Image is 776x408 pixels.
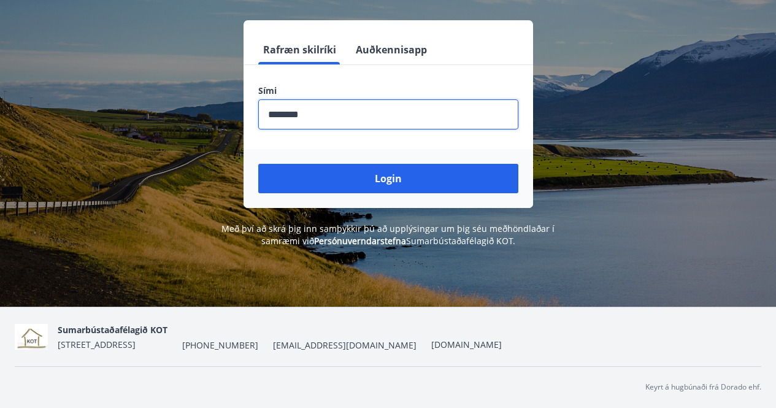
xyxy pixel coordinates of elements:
[221,223,555,247] span: Með því að skrá þig inn samþykkir þú að upplýsingar um þig séu meðhöndlaðar í samræmi við Sumarbú...
[431,339,502,350] a: [DOMAIN_NAME]
[258,85,518,97] label: Sími
[351,35,432,64] button: Auðkennisapp
[258,164,518,193] button: Login
[182,339,258,352] span: [PHONE_NUMBER]
[58,339,136,350] span: [STREET_ADDRESS]
[58,324,167,336] span: Sumarbústaðafélagið KOT
[273,339,417,352] span: [EMAIL_ADDRESS][DOMAIN_NAME]
[258,35,341,64] button: Rafræn skilríki
[314,235,406,247] a: Persónuverndarstefna
[15,324,48,350] img: t9tqzh1e9P7HFz4OzbTe84FEGggHXmUwTnccQYsY.png
[645,382,761,393] p: Keyrt á hugbúnaði frá Dorado ehf.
